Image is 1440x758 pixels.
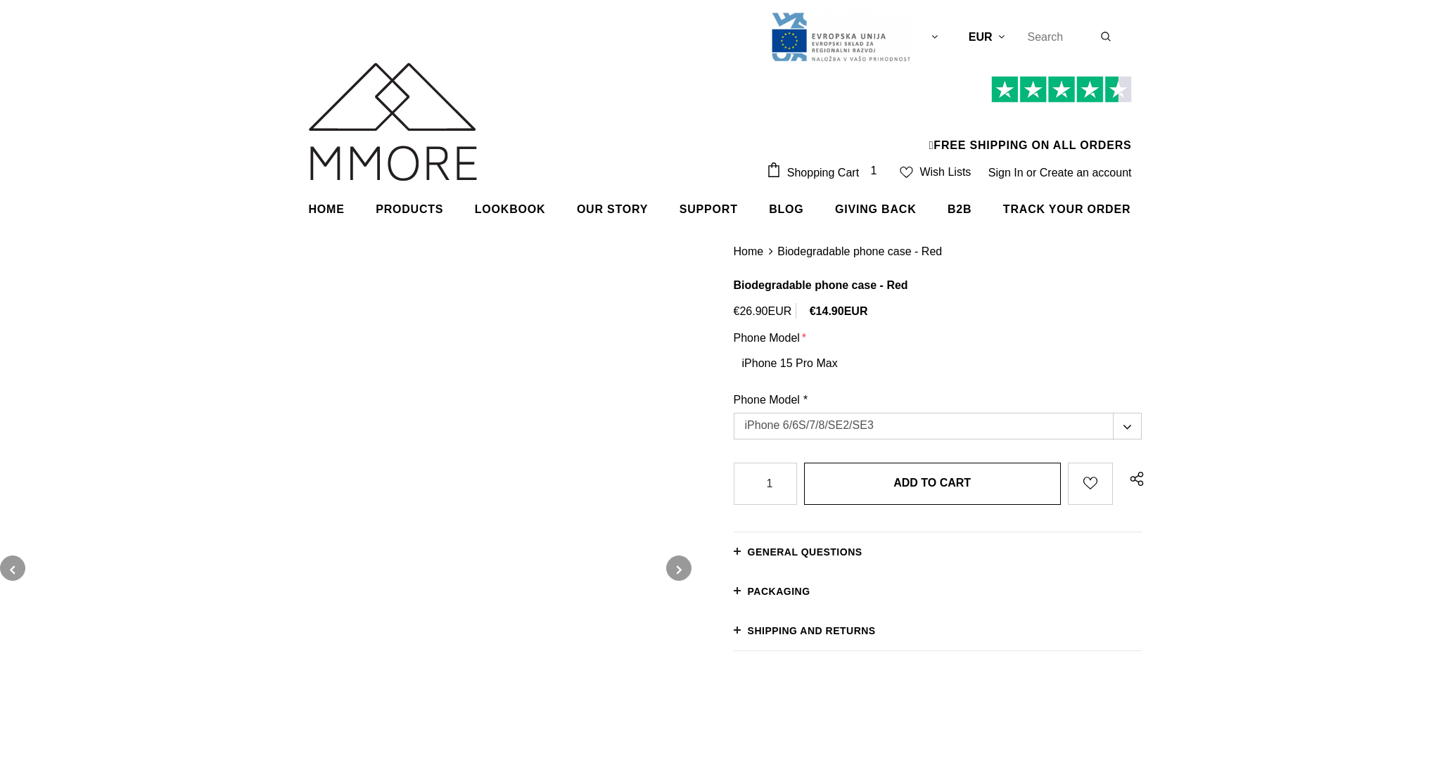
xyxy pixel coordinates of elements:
[787,167,859,179] span: Shopping Cart
[748,586,810,597] span: PACKAGING
[1019,27,1100,46] input: Search Site
[309,191,345,226] a: Home
[919,166,971,179] span: Wish Lists
[734,572,1142,611] a: PACKAGING
[766,103,1131,139] iframe: Customer reviews powered by Trustpilot
[748,546,862,558] span: General Questions
[734,413,1142,439] label: iPhone 6/6S/7/8/SE2/SE3
[734,245,764,258] a: Home
[734,394,800,406] span: Phone Model
[1003,203,1130,215] span: Track your order
[1040,167,1132,179] a: Create an account
[948,191,971,226] a: B2B
[309,203,345,215] span: Home
[766,82,1131,151] span: FREE SHIPPING ON ALL ORDERS
[804,463,1061,505] input: Add to cart
[734,532,1142,572] a: General Questions
[734,279,908,291] span: Biodegradable phone case - Red
[734,305,792,317] span: €26.90EUR
[1003,191,1130,226] a: Track your order
[900,161,971,184] a: Wish Lists
[769,203,803,215] span: Blog
[835,191,916,226] a: Giving back
[577,203,648,215] span: Our Story
[969,31,993,44] span: EUR
[734,332,807,345] label: Phone Model
[777,245,942,258] span: Biodegradable phone case - Red
[376,191,443,226] a: Products
[734,611,1142,650] a: Shipping and returns
[866,163,882,179] span: 1
[1026,167,1036,179] span: or
[769,191,803,226] a: Blog
[309,63,477,181] img: MMORE Cases
[376,203,443,215] span: Products
[766,162,888,183] a: Shopping Cart 1
[835,203,916,215] span: Giving back
[948,203,971,215] span: B2B
[680,203,738,215] span: support
[810,305,868,317] span: €14.90EUR
[577,191,648,226] a: Our Story
[770,11,911,63] img: Javni Razpis
[680,191,738,226] a: support
[748,625,876,636] span: Shipping and returns
[770,30,911,42] a: Javni Razpis
[991,76,1132,103] img: Trust Pilot Stars
[475,191,546,226] a: Lookbook
[475,203,546,215] span: Lookbook
[988,167,1024,179] a: Sign In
